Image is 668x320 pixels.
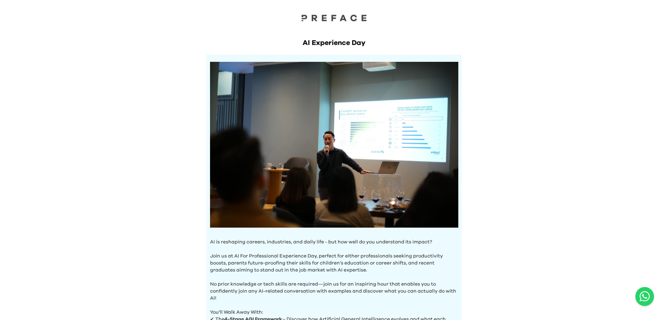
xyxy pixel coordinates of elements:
h1: AI Experience Day [207,38,462,48]
img: Hero Image [210,62,458,228]
a: Preface Logo [299,14,369,24]
p: No prior knowledge or tech skills are required—join us for an inspiring hour that enables you to ... [210,274,458,302]
p: Join us at AI For Professional Experience Day, perfect for either professionals seeking productiv... [210,246,458,274]
button: Open WhatsApp chat [635,287,654,306]
p: You'll Walk Away With: [210,302,458,316]
p: AI is reshaping careers, industries, and daily life - but how well do you understand its impact? [210,239,458,246]
a: Chat with us on WhatsApp [635,287,654,306]
img: Preface Logo [299,14,369,21]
